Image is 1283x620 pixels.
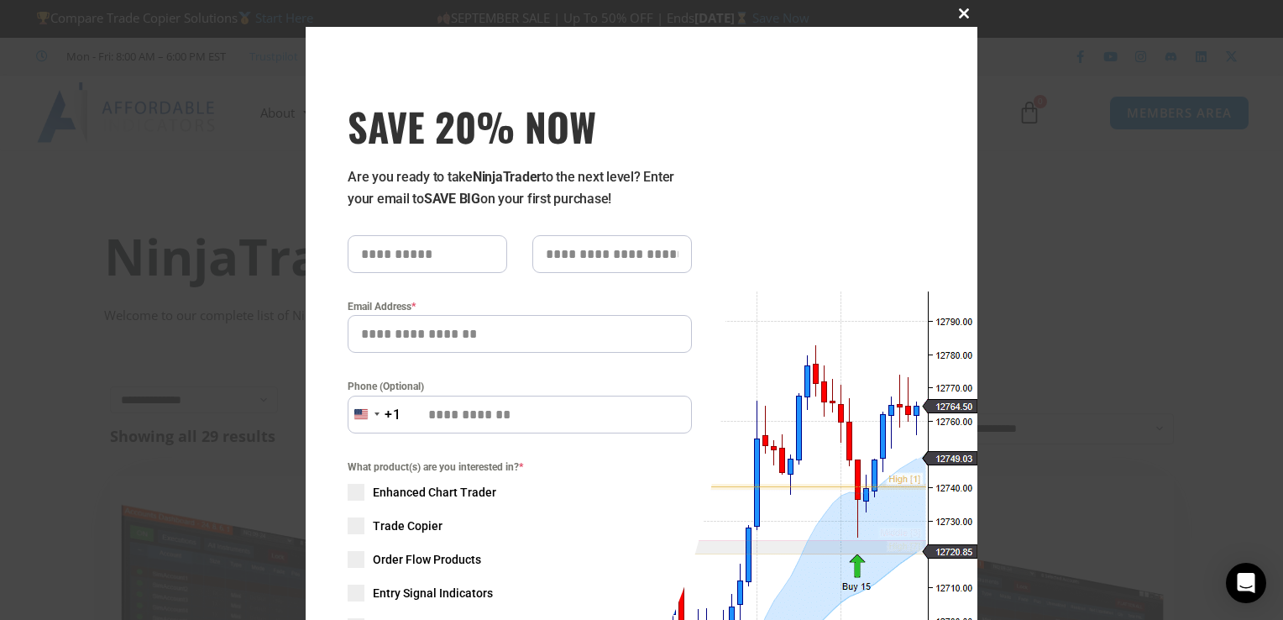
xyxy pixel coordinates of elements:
[348,166,692,210] p: Are you ready to take to the next level? Enter your email to on your first purchase!
[1226,563,1266,603] div: Open Intercom Messenger
[348,484,692,501] label: Enhanced Chart Trader
[348,102,692,150] h3: SAVE 20% NOW
[348,551,692,568] label: Order Flow Products
[348,459,692,476] span: What product(s) are you interested in?
[385,404,401,426] div: +1
[373,518,443,534] span: Trade Copier
[348,378,692,395] label: Phone (Optional)
[348,298,692,315] label: Email Address
[348,396,401,433] button: Selected country
[373,484,496,501] span: Enhanced Chart Trader
[373,551,481,568] span: Order Flow Products
[424,191,480,207] strong: SAVE BIG
[373,585,493,602] span: Entry Signal Indicators
[473,169,542,185] strong: NinjaTrader
[348,585,692,602] label: Entry Signal Indicators
[348,518,692,534] label: Trade Copier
